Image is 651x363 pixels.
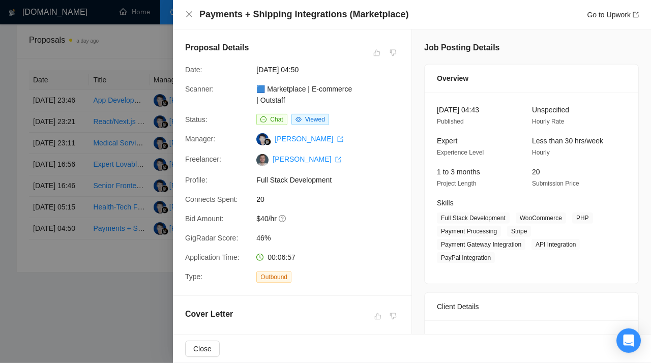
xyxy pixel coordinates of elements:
[185,273,202,281] span: Type:
[337,136,343,142] span: export
[532,106,569,114] span: Unspecified
[335,157,341,163] span: export
[256,271,291,283] span: Outbound
[449,332,516,355] span: [GEOGRAPHIC_DATA]
[437,226,501,237] span: Payment Processing
[185,234,238,242] span: GigRadar Score:
[185,10,193,19] button: Close
[185,66,202,74] span: Date:
[572,213,593,224] span: PHP
[256,85,352,104] a: 🟦 Marketplace | E-commerce | Outstaff
[437,137,457,145] span: Expert
[185,135,215,143] span: Manager:
[437,149,484,156] span: Experience Level
[256,213,409,224] span: $40/hr
[587,11,639,19] a: Go to Upworkexport
[185,308,233,320] h5: Cover Letter
[532,180,579,187] span: Submission Price
[437,252,495,263] span: PayPal Integration
[437,118,464,125] span: Published
[507,226,531,237] span: Stripe
[437,168,480,176] span: 1 to 3 months
[532,137,603,145] span: Less than 30 hrs/week
[185,10,193,18] span: close
[193,343,212,354] span: Close
[185,42,249,54] h5: Proposal Details
[437,73,468,84] span: Overview
[437,293,626,320] div: Client Details
[264,138,271,145] img: gigradar-bm.png
[437,180,476,187] span: Project Length
[516,213,566,224] span: WooCommerce
[437,239,525,250] span: Payment Gateway Integration
[616,328,641,353] div: Open Intercom Messenger
[185,253,240,261] span: Application Time:
[273,155,341,163] a: [PERSON_NAME] export
[185,195,238,203] span: Connects Spent:
[532,168,540,176] span: 20
[268,253,295,261] span: 00:06:57
[531,239,580,250] span: API Integration
[256,154,269,166] img: c1vn5vMAp93EE1lW5LvDDjEmw-QS6gjDFSvJsBvV0dMFt7X31gGAZ2XSeQN570TIZ2
[256,194,409,205] span: 20
[295,116,302,123] span: eye
[633,12,639,18] span: export
[185,115,208,124] span: Status:
[279,215,287,223] span: question-circle
[185,176,208,184] span: Profile:
[185,341,220,357] button: Close
[437,199,454,207] span: Skills
[437,106,479,114] span: [DATE] 04:43
[275,135,343,143] a: [PERSON_NAME] export
[256,232,409,244] span: 46%
[256,64,409,75] span: [DATE] 04:50
[256,174,409,186] span: Full Stack Development
[185,85,214,93] span: Scanner:
[270,116,283,123] span: Chat
[199,8,409,21] h4: Payments + Shipping Integrations (Marketplace)
[185,155,221,163] span: Freelancer:
[260,116,267,123] span: message
[532,118,564,125] span: Hourly Rate
[532,149,550,156] span: Hourly
[437,213,510,224] span: Full Stack Development
[424,42,499,54] h5: Job Posting Details
[185,215,224,223] span: Bid Amount:
[256,254,263,261] span: clock-circle
[305,116,325,123] span: Viewed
